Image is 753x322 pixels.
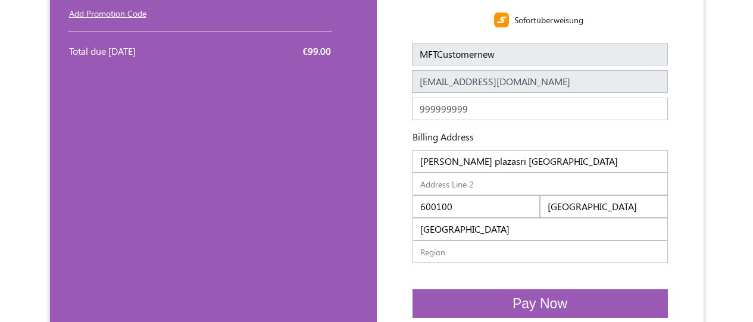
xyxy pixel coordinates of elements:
input: City [540,195,668,218]
input: Postal code [413,195,540,218]
h6: Billing Address [395,131,474,142]
a: Add Promotion Code [69,8,146,19]
div: Total due [DATE] [69,44,192,58]
input: Phone [412,98,668,120]
input: Country [413,218,668,240]
button: Pay Now [413,289,668,318]
input: Region [413,240,668,263]
img: Sofortuberweisung.png [494,12,509,27]
input: Address Line 2 [413,173,668,195]
input: E-mail [412,70,668,93]
span: €99.00 [303,45,331,57]
label: Sofortüberweisung [514,14,583,26]
input: Address Line 1 [413,150,668,173]
span: Pay Now [513,296,567,311]
input: Name [412,43,668,65]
